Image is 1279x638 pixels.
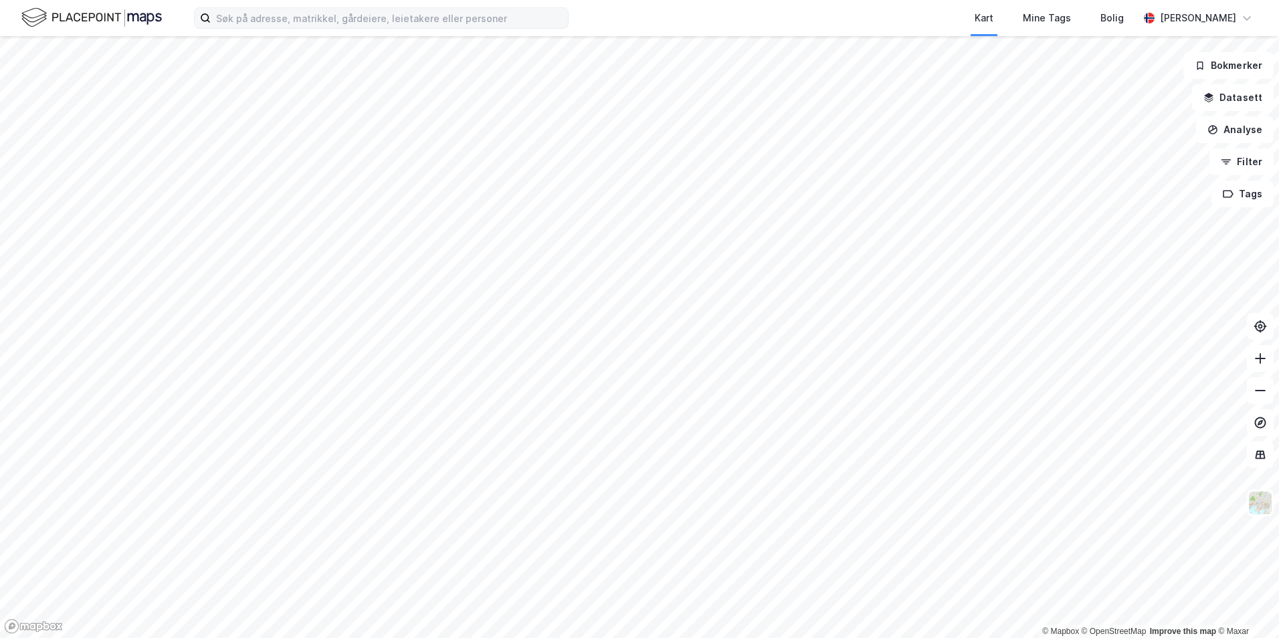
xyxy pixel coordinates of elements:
[1192,84,1274,111] button: Datasett
[1150,627,1216,636] a: Improve this map
[1212,574,1279,638] iframe: Chat Widget
[1082,627,1147,636] a: OpenStreetMap
[211,8,568,28] input: Søk på adresse, matrikkel, gårdeiere, leietakere eller personer
[1183,52,1274,79] button: Bokmerker
[1023,10,1071,26] div: Mine Tags
[1248,490,1273,516] img: Z
[1209,148,1274,175] button: Filter
[1160,10,1236,26] div: [PERSON_NAME]
[1211,181,1274,207] button: Tags
[1212,574,1279,638] div: Kontrollprogram for chat
[975,10,993,26] div: Kart
[1196,116,1274,143] button: Analyse
[21,6,162,29] img: logo.f888ab2527a4732fd821a326f86c7f29.svg
[1042,627,1079,636] a: Mapbox
[1100,10,1124,26] div: Bolig
[4,619,63,634] a: Mapbox homepage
